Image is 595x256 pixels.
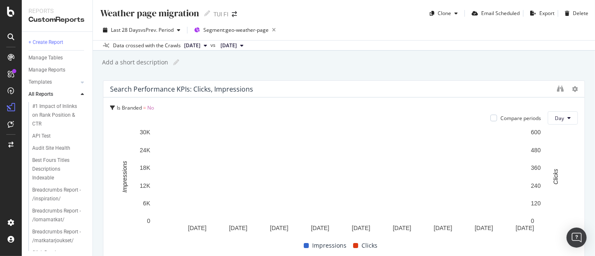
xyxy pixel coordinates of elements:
[531,200,541,207] text: 120
[100,23,184,37] button: Last 28 DaysvsPrev. Period
[121,161,128,192] text: Impressions
[217,41,247,51] button: [DATE]
[312,241,346,251] span: Impressions
[32,207,87,224] a: Breadcrumbs Report - /lomamatkat/
[434,225,452,231] text: [DATE]
[141,26,174,33] span: vs Prev. Period
[531,129,541,136] text: 600
[555,115,564,122] span: Day
[28,90,78,99] a: All Reports
[203,26,269,33] span: Segment: geo-weather-page
[438,10,451,17] div: Clone
[140,129,151,136] text: 30K
[210,41,217,49] span: vs
[213,10,228,18] div: TUI FI
[531,147,541,154] text: 480
[28,38,87,47] a: + Create Report
[539,10,554,17] div: Export
[111,26,141,33] span: Last 28 Days
[232,11,237,17] div: arrow-right-arrow-left
[173,59,179,65] i: Edit report name
[110,128,571,239] svg: A chart.
[229,225,247,231] text: [DATE]
[140,164,151,171] text: 18K
[32,102,87,128] a: #1 Impact of Inlinks on Rank Position & CTR
[181,41,210,51] button: [DATE]
[28,38,63,47] div: + Create Report
[32,228,87,245] a: Breadcrumbs Report - /matkatarjoukset/
[567,228,587,248] div: Open Intercom Messenger
[573,10,588,17] div: Delete
[100,7,199,20] div: Weather page migration
[32,186,87,203] a: Breadcrumbs Report - /inspiration/
[426,7,461,20] button: Clone
[28,78,52,87] div: Templates
[28,66,87,74] a: Manage Reports
[113,42,181,49] div: Data crossed with the Crawls
[393,225,411,231] text: [DATE]
[140,182,151,189] text: 12K
[552,169,559,184] text: Clicks
[468,7,520,20] button: Email Scheduled
[32,144,87,153] a: Audit Site Health
[475,225,493,231] text: [DATE]
[32,102,82,128] div: #1 Impact of Inlinks on Rank Position & CTR
[548,111,578,125] button: Day
[531,164,541,171] text: 360
[527,7,554,20] button: Export
[204,10,210,16] i: Edit report name
[531,182,541,189] text: 240
[32,186,81,203] div: Breadcrumbs Report - /inspiration/
[28,7,86,15] div: Reports
[143,200,151,207] text: 6K
[117,104,142,111] span: Is Branded
[500,115,541,122] div: Compare periods
[147,104,154,111] span: No
[221,42,237,49] span: 2025 Jul. 5th
[32,144,70,153] div: Audit Site Health
[32,132,51,141] div: API Test
[28,54,87,62] a: Manage Tables
[32,207,82,224] div: Breadcrumbs Report - /lomamatkat/
[147,218,150,225] text: 0
[28,54,63,62] div: Manage Tables
[143,104,146,111] span: =
[32,156,82,182] div: Best Fours Titles Descriptions Indexable
[311,225,329,231] text: [DATE]
[28,78,78,87] a: Templates
[362,241,377,251] span: Clicks
[28,15,86,25] div: CustomReports
[531,218,534,225] text: 0
[352,225,370,231] text: [DATE]
[140,147,151,154] text: 24K
[515,225,534,231] text: [DATE]
[481,10,520,17] div: Email Scheduled
[188,225,206,231] text: [DATE]
[101,58,168,67] div: Add a short description
[184,42,200,49] span: 2025 Aug. 13th
[110,85,253,93] div: Search Performance KPIs: Clicks, Impressions
[270,225,288,231] text: [DATE]
[191,23,279,37] button: Segment:geo-weather-page
[28,66,65,74] div: Manage Reports
[557,85,564,92] div: binoculars
[32,156,87,182] a: Best Fours Titles Descriptions Indexable
[562,7,588,20] button: Delete
[28,90,53,99] div: All Reports
[32,228,82,245] div: Breadcrumbs Report - /matkatarjoukset/
[32,132,87,141] a: API Test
